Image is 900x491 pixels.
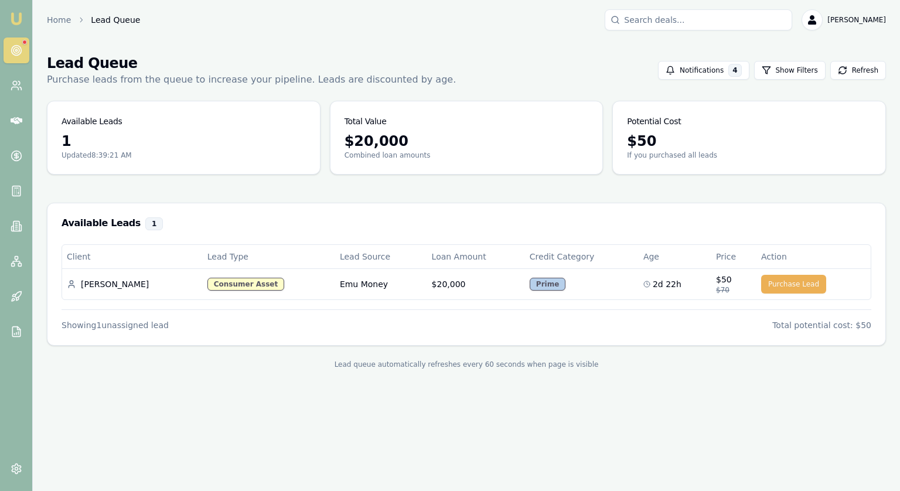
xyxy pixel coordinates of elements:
[62,151,306,160] p: Updated 8:39:21 AM
[756,245,871,268] th: Action
[639,245,711,268] th: Age
[711,245,756,268] th: Price
[772,319,871,331] div: Total potential cost: $50
[827,15,886,25] span: [PERSON_NAME]
[728,64,741,77] div: 4
[47,14,140,26] nav: breadcrumb
[91,14,140,26] span: Lead Queue
[62,319,169,331] div: Showing 1 unassigned lead
[203,245,335,268] th: Lead Type
[653,278,681,290] span: 2d 22h
[658,61,749,80] button: Notifications4
[530,278,565,291] div: Prime
[47,73,456,87] p: Purchase leads from the queue to increase your pipeline. Leads are discounted by age.
[47,54,456,73] h1: Lead Queue
[345,115,387,127] h3: Total Value
[427,245,525,268] th: Loan Amount
[335,245,427,268] th: Lead Source
[9,12,23,26] img: emu-icon-u.png
[345,151,589,160] p: Combined loan amounts
[67,278,198,290] div: [PERSON_NAME]
[716,274,732,285] span: $50
[62,245,203,268] th: Client
[605,9,792,30] input: Search deals
[716,285,752,295] div: $70
[627,132,871,151] div: $ 50
[627,115,681,127] h3: Potential Cost
[525,245,639,268] th: Credit Category
[761,275,826,294] button: Purchase Lead
[62,132,306,151] div: 1
[427,268,525,299] td: $20,000
[754,61,826,80] button: Show Filters
[830,61,886,80] button: Refresh
[627,151,871,160] p: If you purchased all leads
[145,217,163,230] div: 1
[47,14,71,26] a: Home
[62,115,122,127] h3: Available Leads
[345,132,589,151] div: $ 20,000
[207,278,284,291] div: Consumer Asset
[335,268,427,299] td: Emu Money
[62,217,871,230] h3: Available Leads
[47,360,886,369] div: Lead queue automatically refreshes every 60 seconds when page is visible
